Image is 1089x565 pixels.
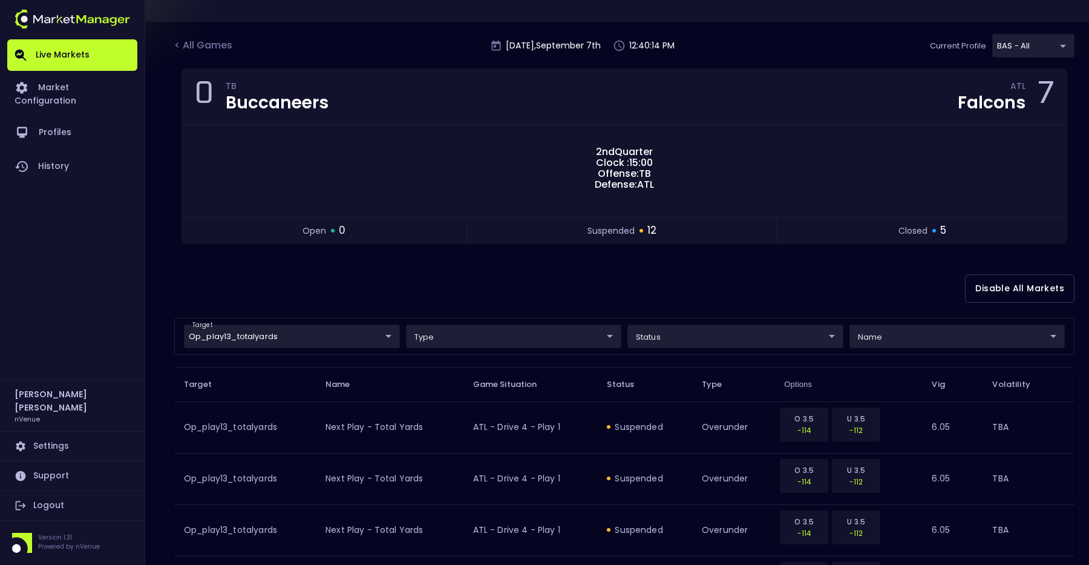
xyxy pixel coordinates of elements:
[174,38,235,54] div: < All Games
[788,413,820,425] p: O 3.5
[898,225,927,237] span: closed
[38,533,100,542] p: Version 1.31
[930,40,986,52] p: Current Profile
[592,157,656,168] span: Clock : 15:00
[692,401,774,453] td: overunder
[463,401,598,453] td: ATL - Drive 4 - Play 1
[922,504,983,556] td: 6.05
[592,147,656,157] span: 2nd Quarter
[463,504,598,556] td: ATL - Drive 4 - Play 1
[840,476,872,487] p: -112
[473,379,553,390] span: Game Situation
[607,524,682,536] div: suspended
[316,504,463,556] td: Next Play - Total Yards
[692,504,774,556] td: overunder
[302,225,326,237] span: open
[184,325,400,348] div: target
[983,504,1074,556] td: TBA
[983,453,1074,504] td: TBA
[194,79,214,115] div: 0
[958,94,1025,111] div: Falcons
[1010,83,1025,93] div: ATL
[788,425,820,436] p: -114
[627,325,843,348] div: target
[7,39,137,71] a: Live Markets
[184,379,227,390] span: Target
[607,421,682,433] div: suspended
[992,34,1074,58] div: target
[692,453,774,504] td: overunder
[7,432,137,461] a: Settings
[15,10,130,28] img: logo
[7,71,137,116] a: Market Configuration
[7,116,137,150] a: Profiles
[15,414,40,423] h3: nVenue
[788,516,820,527] p: O 3.5
[192,321,212,329] label: target
[629,39,675,52] p: 12:40:14 PM
[7,150,137,183] a: History
[607,379,650,390] span: Status
[463,453,598,504] td: ATL - Drive 4 - Play 1
[339,223,345,239] span: 0
[647,223,656,239] span: 12
[922,401,983,453] td: 6.05
[607,472,682,484] div: suspended
[1038,79,1055,115] div: 7
[226,94,329,111] div: Buccaneers
[788,464,820,476] p: O 3.5
[840,516,872,527] p: U 3.5
[591,179,658,190] span: Defense: ATL
[594,168,655,179] span: Offense: TB
[840,464,872,476] p: U 3.5
[325,379,366,390] span: Name
[406,325,622,348] div: target
[7,461,137,491] a: Support
[840,413,872,425] p: U 3.5
[774,367,922,401] th: Options
[788,527,820,539] p: -114
[932,379,960,390] span: Vig
[15,388,130,414] h2: [PERSON_NAME] [PERSON_NAME]
[587,225,635,237] span: suspended
[965,274,1074,303] button: Disable All Markets
[992,379,1045,390] span: Volatility
[316,401,463,453] td: Next Play - Total Yards
[849,325,1065,348] div: target
[226,83,329,93] div: TB
[174,453,316,504] td: op_play13_totalyards
[174,401,316,453] td: op_play13_totalyards
[983,401,1074,453] td: TBA
[7,491,137,520] a: Logout
[922,453,983,504] td: 6.05
[840,527,872,539] p: -112
[316,453,463,504] td: Next Play - Total Yards
[506,39,601,52] p: [DATE] , September 7 th
[702,379,738,390] span: Type
[788,476,820,487] p: -114
[174,504,316,556] td: op_play13_totalyards
[840,425,872,436] p: -112
[38,542,100,551] p: Powered by nVenue
[940,223,946,239] span: 5
[7,533,137,553] div: Version 1.31Powered by nVenue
